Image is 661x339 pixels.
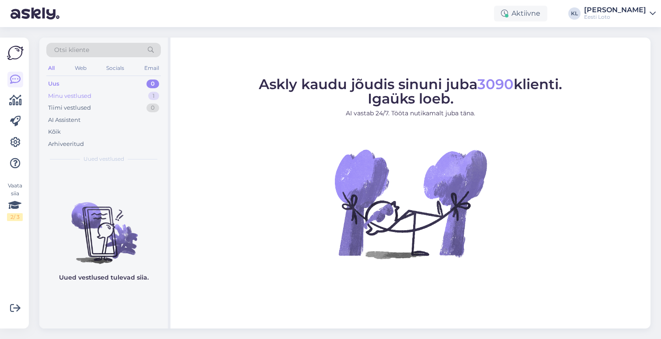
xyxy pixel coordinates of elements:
[146,80,159,88] div: 0
[148,92,159,100] div: 1
[568,7,581,20] div: KL
[54,45,89,55] span: Otsi kliente
[584,14,646,21] div: Eesti Loto
[7,45,24,61] img: Askly Logo
[259,76,562,107] span: Askly kaudu jõudis sinuni juba klienti. Igaüks loeb.
[584,7,646,14] div: [PERSON_NAME]
[48,92,91,100] div: Minu vestlused
[59,273,149,282] p: Uued vestlused tulevad siia.
[39,187,168,265] img: No chats
[332,125,489,282] img: No Chat active
[7,213,23,221] div: 2 / 3
[584,7,656,21] a: [PERSON_NAME]Eesti Loto
[7,182,23,221] div: Vaata siia
[477,76,514,93] span: 3090
[143,62,161,74] div: Email
[48,140,84,149] div: Arhiveeritud
[48,80,59,88] div: Uus
[73,62,88,74] div: Web
[146,104,159,112] div: 0
[48,116,80,125] div: AI Assistent
[48,104,91,112] div: Tiimi vestlused
[494,6,547,21] div: Aktiivne
[48,128,61,136] div: Kõik
[46,62,56,74] div: All
[259,109,562,118] p: AI vastab 24/7. Tööta nutikamalt juba täna.
[104,62,126,74] div: Socials
[83,155,124,163] span: Uued vestlused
